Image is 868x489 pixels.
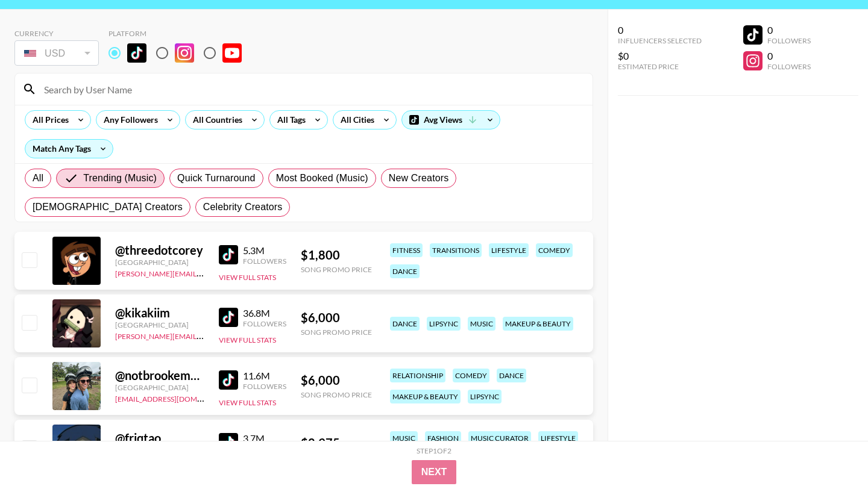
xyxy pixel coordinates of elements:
[389,171,449,185] span: New Creators
[618,50,702,62] div: $0
[115,258,204,267] div: [GEOGRAPHIC_DATA]
[618,36,702,45] div: Influencers Selected
[390,264,420,278] div: dance
[243,370,286,382] div: 11.6M
[390,317,420,331] div: dance
[333,111,377,129] div: All Cities
[301,390,372,399] div: Song Promo Price
[14,29,99,38] div: Currency
[115,267,408,278] a: [PERSON_NAME][EMAIL_ADDRESS][PERSON_NAME][PERSON_NAME][DOMAIN_NAME]
[222,43,242,63] img: YouTube
[219,245,238,264] img: TikTok
[243,257,286,266] div: Followers
[468,390,502,403] div: lipsync
[175,43,194,63] img: Instagram
[219,335,276,344] button: View Full Stats
[425,431,461,445] div: fashion
[127,43,146,63] img: TikTok
[301,328,372,337] div: Song Promo Price
[270,111,308,129] div: All Tags
[219,273,276,282] button: View Full Stats
[115,392,236,403] a: [EMAIL_ADDRESS][DOMAIN_NAME]
[115,368,204,383] div: @ notbrookemonk
[402,111,500,129] div: Avg Views
[219,433,238,452] img: TikTok
[276,171,368,185] span: Most Booked (Music)
[489,243,529,257] div: lifestyle
[618,24,702,36] div: 0
[186,111,245,129] div: All Countries
[115,320,204,329] div: [GEOGRAPHIC_DATA]
[219,398,276,407] button: View Full Stats
[412,460,457,484] button: Next
[96,111,160,129] div: Any Followers
[219,370,238,390] img: TikTok
[503,317,573,331] div: makeup & beauty
[497,369,526,382] div: dance
[243,307,286,319] div: 36.8M
[14,38,99,68] div: Currency is locked to USD
[83,171,157,185] span: Trending (Music)
[468,431,531,445] div: music curator
[767,50,811,62] div: 0
[301,248,372,263] div: $ 1,800
[115,383,204,392] div: [GEOGRAPHIC_DATA]
[468,317,495,331] div: music
[453,369,489,382] div: comedy
[25,140,113,158] div: Match Any Tags
[301,310,372,325] div: $ 6,000
[538,431,578,445] div: lifestyle
[33,200,183,214] span: [DEMOGRAPHIC_DATA] Creators
[243,319,286,328] div: Followers
[115,305,204,320] div: @ kikakiim
[417,446,451,455] div: Step 1 of 2
[390,431,418,445] div: music
[618,62,702,71] div: Estimated Price
[115,329,294,341] a: [PERSON_NAME][EMAIL_ADDRESS][DOMAIN_NAME]
[203,200,283,214] span: Celebrity Creators
[767,24,811,36] div: 0
[427,317,461,331] div: lipsync
[536,243,573,257] div: comedy
[767,36,811,45] div: Followers
[390,369,445,382] div: relationship
[115,431,204,446] div: @ friqtao
[808,429,854,475] iframe: Drift Widget Chat Controller
[390,243,423,257] div: fitness
[243,382,286,391] div: Followers
[17,43,96,64] div: USD
[243,244,286,257] div: 5.3M
[219,308,238,327] img: TikTok
[430,243,482,257] div: transitions
[25,111,71,129] div: All Prices
[301,435,372,450] div: $ 2,975
[177,171,256,185] span: Quick Turnaround
[33,171,43,185] span: All
[767,62,811,71] div: Followers
[301,373,372,388] div: $ 6,000
[390,390,461,403] div: makeup & beauty
[243,432,286,444] div: 3.7M
[301,265,372,274] div: Song Promo Price
[37,79,585,99] input: Search by User Name
[115,243,204,258] div: @ threedotcorey
[108,29,251,38] div: Platform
